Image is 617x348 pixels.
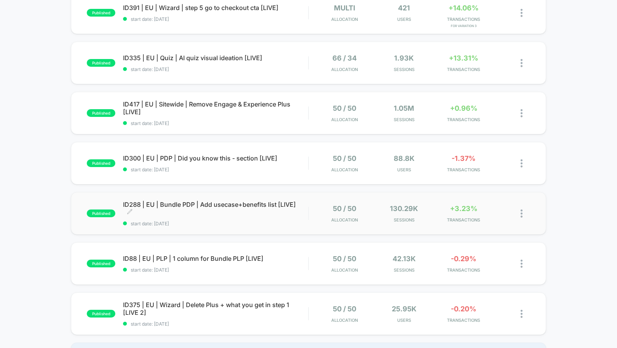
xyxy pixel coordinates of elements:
img: close [521,9,523,17]
img: close [521,209,523,218]
span: 50 / 50 [333,305,356,313]
span: +14.06% [448,4,479,12]
span: +3.23% [450,204,477,213]
img: close [521,310,523,318]
span: 50 / 50 [333,255,356,263]
span: ID335 | EU | Quiz | AI quiz visual ideation [LIVE] [123,54,308,62]
span: Sessions [376,267,432,273]
img: close [521,260,523,268]
span: TRANSACTIONS [436,318,492,323]
span: ID391 | EU | Wizard | step 5 go to checkout cta [LIVE] [123,4,308,12]
span: published [87,109,115,117]
span: for Variation 3 [436,24,492,28]
span: Sessions [376,67,432,72]
span: Allocation [331,67,358,72]
span: Allocation [331,267,358,273]
span: Allocation [331,167,358,172]
span: +13.31% [449,54,478,62]
span: Sessions [376,117,432,122]
span: start date: [DATE] [123,267,308,273]
span: 25.95k [392,305,416,313]
span: Users [376,318,432,323]
span: start date: [DATE] [123,221,308,226]
span: 50 / 50 [333,204,356,213]
span: published [87,209,115,217]
span: start date: [DATE] [123,321,308,327]
span: TRANSACTIONS [436,67,492,72]
span: 1.93k [394,54,414,62]
span: 421 [398,4,410,12]
span: 130.29k [390,204,418,213]
span: Users [376,167,432,172]
span: -0.20% [451,305,476,313]
span: start date: [DATE] [123,120,308,126]
span: 1.05M [394,104,414,112]
span: Allocation [331,318,358,323]
span: +0.96% [450,104,477,112]
span: 42.13k [393,255,416,263]
img: close [521,159,523,167]
span: ID88 | EU | PLP | 1 column for Bundle PLP [LIVE] [123,255,308,262]
span: 66 / 34 [332,54,357,62]
span: Allocation [331,217,358,223]
span: start date: [DATE] [123,167,308,172]
span: ID417 | EU | Sitewide | Remove Engage & Experience Plus [LIVE] [123,100,308,116]
span: TRANSACTIONS [436,217,492,223]
img: close [521,59,523,67]
span: Allocation [331,117,358,122]
span: ID300 | EU | PDP | Did you know this - section [LIVE] [123,154,308,162]
span: 50 / 50 [333,104,356,112]
span: published [87,260,115,267]
span: start date: [DATE] [123,66,308,72]
span: Users [376,17,432,22]
span: 50 / 50 [333,154,356,162]
span: TRANSACTIONS [436,167,492,172]
span: start date: [DATE] [123,16,308,22]
img: close [521,109,523,117]
span: TRANSACTIONS [436,117,492,122]
span: published [87,59,115,67]
span: ID375 | EU | Wizard | Delete Plus + what you get in step 1 [LIVE 2] [123,301,308,316]
span: multi [334,4,355,12]
span: TRANSACTIONS [436,17,492,22]
span: published [87,159,115,167]
span: ID288 | EU | Bundle PDP | Add usecase+benefits list [LIVE] [123,201,308,216]
span: Allocation [331,17,358,22]
span: published [87,310,115,318]
span: -1.37% [452,154,475,162]
span: Sessions [376,217,432,223]
span: -0.29% [451,255,476,263]
span: 88.8k [394,154,415,162]
span: TRANSACTIONS [436,267,492,273]
span: published [87,9,115,17]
